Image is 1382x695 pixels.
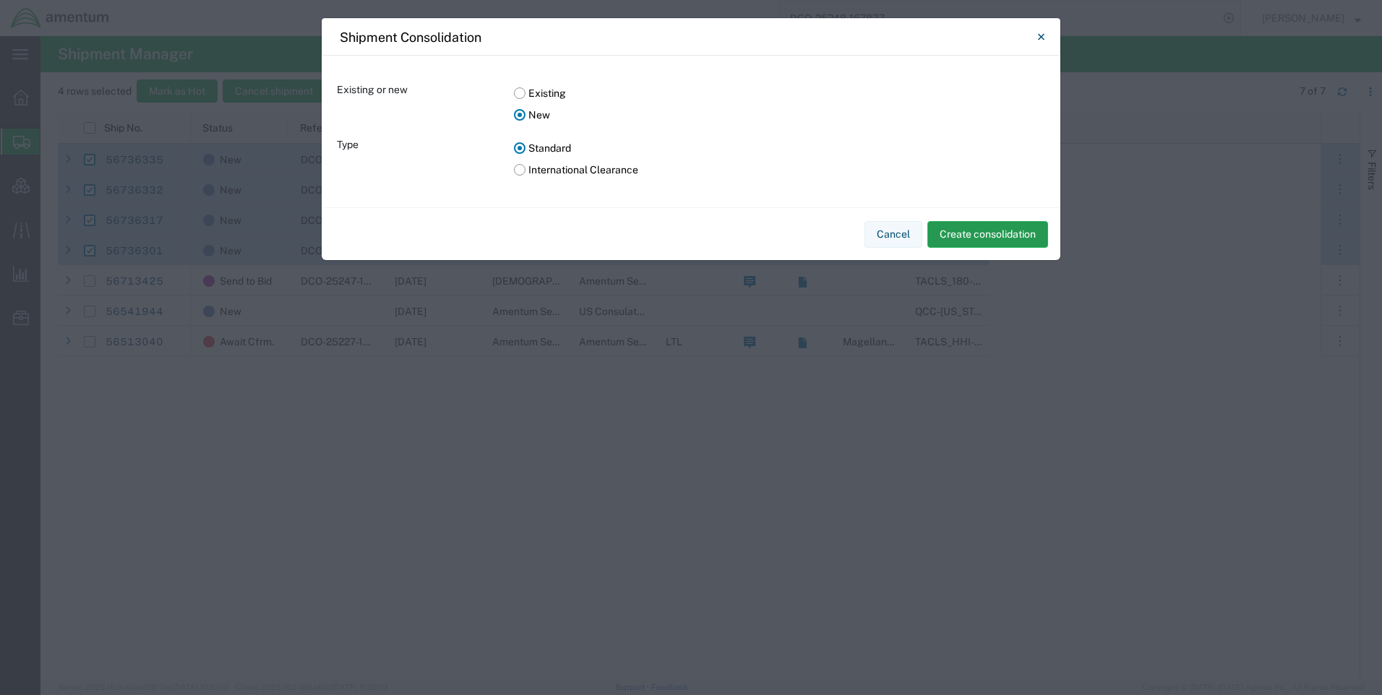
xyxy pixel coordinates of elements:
label: International Clearance [514,159,1045,181]
div: Existing or new [337,82,514,126]
h4: Shipment Consolidation [340,27,481,47]
label: Standard [514,137,1045,159]
button: Create consolidation [927,221,1048,248]
label: Existing [514,82,1045,104]
div: Type [337,137,514,181]
button: Close [1026,22,1055,51]
label: New [514,104,1045,126]
button: Cancel [864,221,922,248]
